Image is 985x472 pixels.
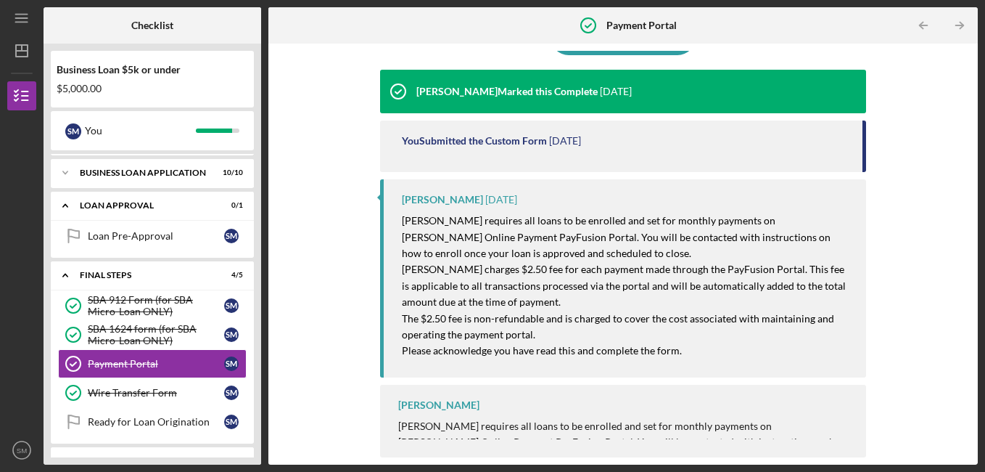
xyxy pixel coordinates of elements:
time: 2025-09-16 21:03 [549,135,581,147]
div: 0 / 1 [217,201,243,210]
div: [PERSON_NAME] [398,399,479,411]
div: Loan Approval [80,201,207,210]
div: 0 / 1 [217,457,243,465]
div: Wire Transfer Form [88,387,224,399]
a: Loan Pre-ApprovalSM [58,221,247,251]
div: BUSINESS LOAN APPLICATION [80,168,207,177]
div: LOAN FUNDED [80,457,207,465]
a: SBA 912 Form (for SBA Micro-Loan ONLY)SM [58,291,247,320]
div: You Submitted the Custom Form [402,135,547,147]
div: SBA 912 Form (for SBA Micro-Loan ONLY) [88,294,224,317]
div: Final Steps [80,271,207,280]
mark: Please acknowledge you have read this and complete the form. [402,344,682,357]
div: [PERSON_NAME] Marked this Complete [416,86,598,97]
div: S M [224,386,239,400]
b: Checklist [131,20,173,31]
a: SBA 1624 form (for SBA Micro-Loan ONLY)SM [58,320,247,349]
mark: [PERSON_NAME] charges $2.50 fee for each payment made through the PayFusion Portal. This fee is a... [402,263,848,308]
div: You [85,118,196,143]
div: 10 / 10 [217,168,243,177]
text: SM [17,447,27,455]
div: S M [224,357,239,371]
div: $5,000.00 [57,83,248,94]
mark: The $2.50 fee is non-refundable and is charged to cover the cost associated with maintaining and ... [402,312,836,341]
div: S M [224,298,239,313]
div: Ready for Loan Origination [88,416,224,428]
a: Payment PortalSM [58,349,247,378]
p: [PERSON_NAME] requires all loans to be enrolled and set for monthly payments on [PERSON_NAME] Onl... [398,418,852,467]
div: Loan Pre-Approval [88,230,224,242]
b: Payment Portal [606,20,677,31]
div: 4 / 5 [217,271,243,280]
button: SM [7,436,36,465]
div: S M [65,123,81,139]
mark: [PERSON_NAME] requires all loans to be enrolled and set for monthly payments on [PERSON_NAME] Onl... [402,214,833,259]
div: S M [224,327,239,342]
time: 2025-09-17 12:48 [600,86,632,97]
div: SBA 1624 form (for SBA Micro-Loan ONLY) [88,323,224,346]
a: Ready for Loan OriginationSM [58,407,247,436]
div: [PERSON_NAME] [402,194,483,206]
div: S M [224,229,239,243]
div: Payment Portal [88,358,224,370]
a: Wire Transfer FormSM [58,378,247,407]
time: 2025-09-16 20:48 [485,194,517,206]
div: S M [224,415,239,429]
div: Business Loan $5k or under [57,64,248,76]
